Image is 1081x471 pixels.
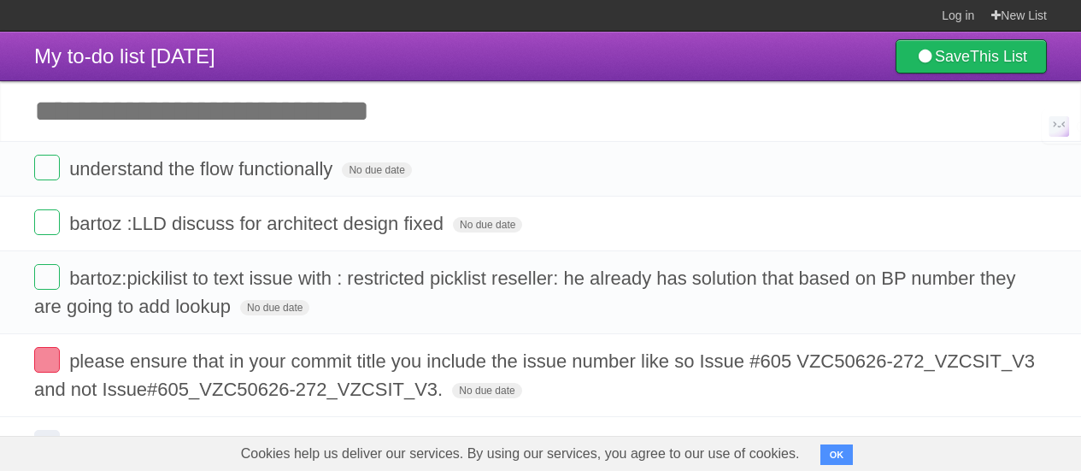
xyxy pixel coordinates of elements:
span: No due date [342,162,411,178]
label: Done [34,155,60,180]
label: Done [34,347,60,373]
span: bartoz :LLD discuss for architect design fixed [69,213,448,234]
span: No due date [453,217,522,233]
span: Cookies help us deliver our services. By using our services, you agree to our use of cookies. [224,437,817,471]
label: Done [34,209,60,235]
label: Done [34,264,60,290]
span: understand the flow functionally [69,158,337,180]
label: Done [34,430,60,456]
span: My to-do list [DATE] [34,44,215,68]
span: No due date [452,383,521,398]
span: please ensure that in your commit title you include the issue number like so Issue #605 VZC50626-... [34,350,1035,400]
b: This List [970,48,1027,65]
span: microsite KT from [PERSON_NAME] [69,433,380,455]
a: SaveThis List [896,39,1047,74]
button: OK [820,445,854,465]
span: bartoz:pickilist to text issue with : restricted picklist reseller: he already has solution that ... [34,268,1016,317]
span: No due date [240,300,309,315]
